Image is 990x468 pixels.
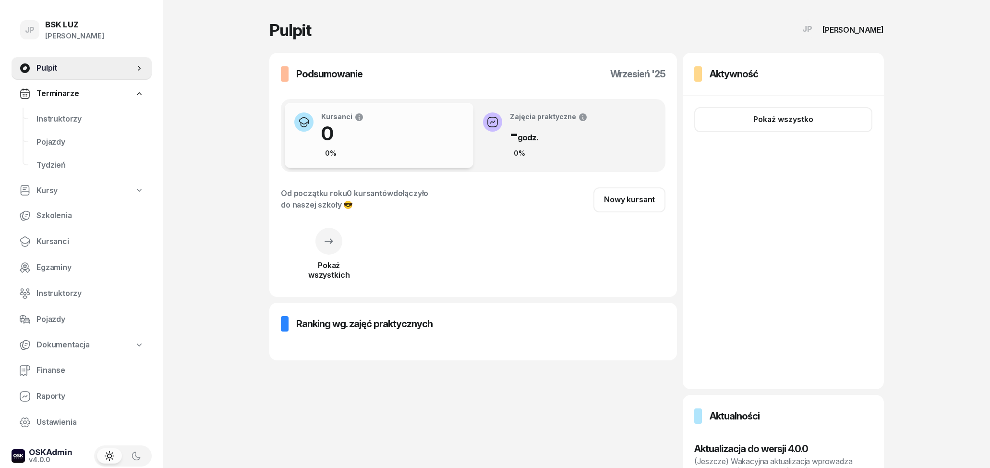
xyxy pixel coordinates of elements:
span: Ustawienia [36,416,144,429]
a: Raporty [12,385,152,408]
span: Szkolenia [36,209,144,222]
span: Terminarze [36,87,79,100]
div: [PERSON_NAME] [822,26,884,34]
span: Pojazdy [36,136,144,148]
div: Pokaż wszystkich [281,260,377,280]
div: Nowy kursant [604,194,655,206]
a: Szkolenia [12,204,152,227]
a: Instruktorzy [29,108,152,131]
div: 0% [510,148,529,159]
h3: Aktywność [710,66,758,82]
button: Zajęcia praktyczne-godz.0% [473,103,662,168]
span: Kursy [36,185,58,197]
span: Egzaminy [36,261,144,274]
a: Terminarze [12,83,152,105]
a: Tydzień [29,154,152,177]
span: Raporty [36,390,144,403]
span: Instruktorzy [36,287,144,300]
a: Egzaminy [12,256,152,279]
h3: Aktualności [710,408,760,424]
div: v4.0.0 [29,456,72,463]
span: JP [25,26,35,34]
small: godz. [518,133,538,142]
h1: - [510,122,588,145]
span: Instruktorzy [36,113,144,125]
div: Pokaż wszystko [753,113,813,126]
div: 0% [321,148,340,159]
div: [PERSON_NAME] [45,30,104,42]
span: Pulpit [36,62,134,74]
a: Pojazdy [29,131,152,154]
span: Tydzień [36,159,144,172]
a: Pulpit [12,57,152,80]
a: Ustawienia [12,411,152,434]
span: JP [802,25,812,33]
a: Finanse [12,359,152,382]
button: Pokaż wszystko [694,107,872,132]
h3: Ranking wg. zajęć praktycznych [296,316,433,332]
h1: 0 [321,122,364,145]
a: AktywnośćPokaż wszystko [683,53,884,389]
h3: wrzesień '25 [610,66,665,82]
div: BSK LUZ [45,21,104,29]
h3: Aktualizacja do wersji 4.0.0 [694,441,872,456]
div: Kursanci [321,112,364,122]
a: Instruktorzy [12,282,152,305]
a: Kursy [12,180,152,202]
a: Pojazdy [12,308,152,331]
span: 0 kursantów [347,188,393,198]
span: Kursanci [36,235,144,248]
span: Pojazdy [36,313,144,326]
span: Dokumentacja [36,339,90,351]
div: OSKAdmin [29,448,72,456]
span: Finanse [36,364,144,377]
h3: Podsumowanie [296,66,362,82]
a: Pokażwszystkich [281,239,377,280]
div: Od początku roku dołączyło do naszej szkoły 😎 [281,187,428,210]
h1: Pulpit [269,22,311,38]
div: Zajęcia praktyczne [510,112,588,122]
button: Kursanci00% [285,103,473,168]
a: Kursanci [12,230,152,253]
a: Dokumentacja [12,334,152,356]
img: logo-xs-dark@2x.png [12,449,25,463]
a: Nowy kursant [593,187,665,212]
